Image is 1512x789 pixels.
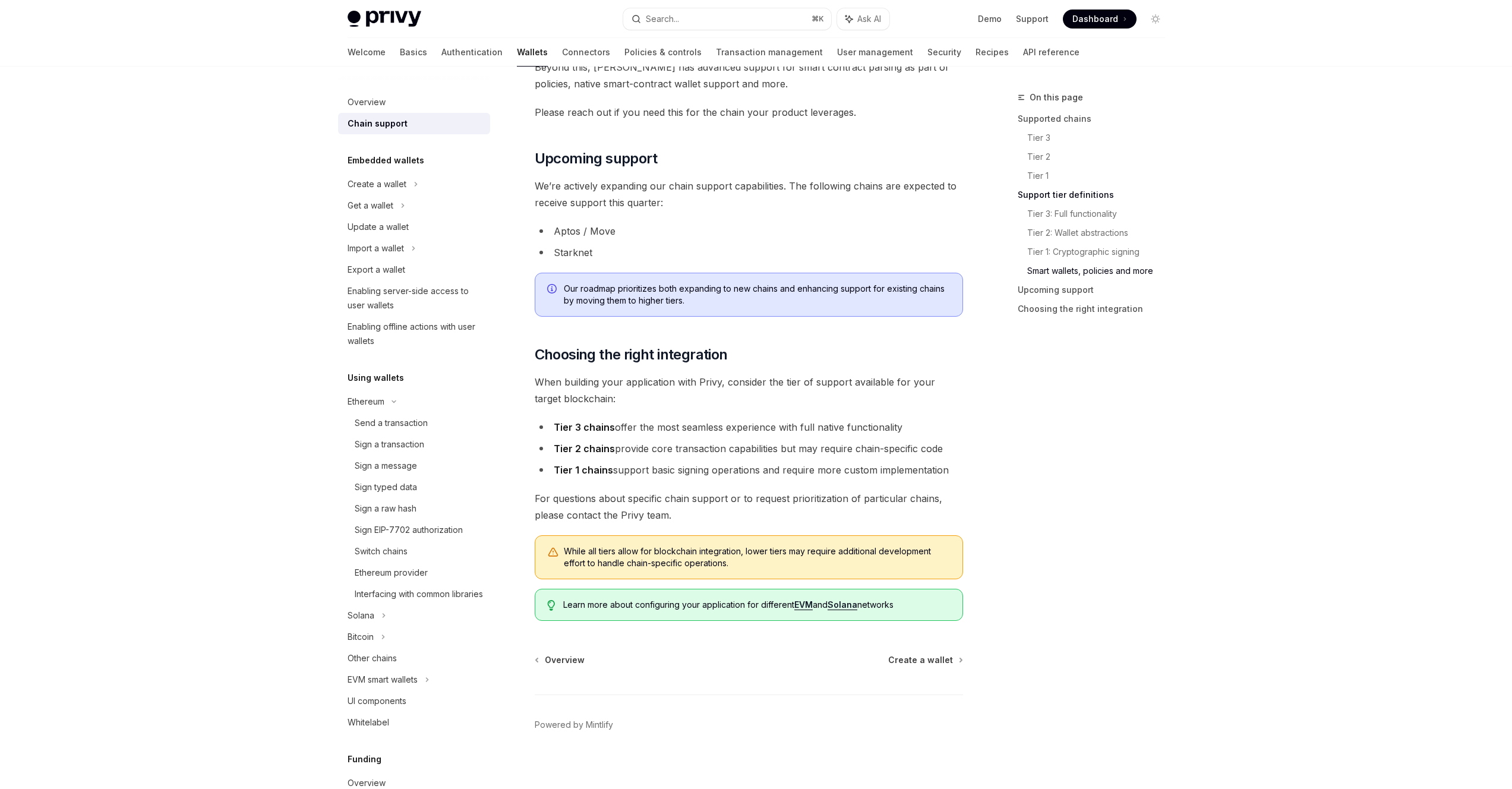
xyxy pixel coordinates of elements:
div: Chain support [348,116,408,131]
span: Create a wallet [888,654,953,666]
a: Tier 2: Wallet abstractions [1027,223,1175,242]
a: EVM [794,599,813,610]
span: Our roadmap prioritizes both expanding to new chains and enhancing support for existing chains by... [564,283,951,307]
a: User management [837,38,913,67]
a: Basics [400,38,427,67]
div: UI components [348,694,406,708]
span: Ask AI [857,13,881,25]
a: Sign a transaction [338,434,490,455]
a: Dashboard [1063,10,1137,29]
li: Starknet [535,244,963,261]
a: Transaction management [716,38,823,67]
svg: Tip [547,600,555,611]
a: Sign typed data [338,476,490,498]
button: Toggle dark mode [1146,10,1165,29]
div: Other chains [348,651,397,665]
a: Create a wallet [888,654,962,666]
a: Welcome [348,38,386,67]
div: Solana [348,608,374,623]
span: When building your application with Privy, consider the tier of support available for your target... [535,374,963,407]
div: Bitcoin [348,630,374,644]
a: UI components [338,690,490,712]
a: Tier 3 [1027,128,1175,147]
a: Send a transaction [338,412,490,434]
img: light logo [348,11,421,27]
span: Dashboard [1072,13,1118,25]
span: Overview [545,654,585,666]
a: Overview [536,654,585,666]
div: Create a wallet [348,177,406,191]
button: Ask AI [837,8,889,30]
a: Solana [828,599,857,610]
a: Supported chains [1018,109,1175,128]
div: Enabling offline actions with user wallets [348,320,483,348]
a: Interfacing with common libraries [338,583,490,605]
div: Interfacing with common libraries [355,587,483,601]
div: Search... [646,12,679,26]
div: Whitelabel [348,715,389,730]
span: Beyond this, [PERSON_NAME] has advanced support for smart contract parsing as part of policies, n... [535,59,963,92]
a: Policies & controls [624,38,702,67]
span: Learn more about configuring your application for different and networks [563,599,950,611]
a: Security [927,38,961,67]
div: Import a wallet [348,241,404,255]
a: Powered by Mintlify [535,719,613,731]
h5: Funding [348,752,381,766]
li: offer the most seamless experience with full native functionality [535,419,963,435]
a: Enabling offline actions with user wallets [338,316,490,352]
div: Overview [348,95,386,109]
h5: Embedded wallets [348,153,424,168]
a: Enabling server-side access to user wallets [338,280,490,316]
a: Tier 1: Cryptographic signing [1027,242,1175,261]
span: Choosing the right integration [535,345,728,364]
li: support basic signing operations and require more custom implementation [535,462,963,478]
a: Tier 3: Full functionality [1027,204,1175,223]
a: Demo [978,13,1002,25]
a: Support [1016,13,1049,25]
a: Sign a raw hash [338,498,490,519]
a: Choosing the right integration [1018,299,1175,318]
button: Search...⌘K [623,8,831,30]
strong: Tier 2 chains [554,443,615,455]
div: Send a transaction [355,416,428,430]
a: Tier 2 [1027,147,1175,166]
div: Enabling server-side access to user wallets [348,284,483,313]
a: Sign a message [338,455,490,476]
a: Smart wallets, policies and more [1027,261,1175,280]
a: Switch chains [338,541,490,562]
a: Other chains [338,648,490,669]
a: Ethereum provider [338,562,490,583]
div: Update a wallet [348,220,409,234]
a: Update a wallet [338,216,490,238]
div: Sign EIP-7702 authorization [355,523,463,537]
strong: Tier 1 chains [554,464,613,476]
span: Upcoming support [535,149,657,168]
a: Upcoming support [1018,280,1175,299]
li: Aptos / Move [535,223,963,239]
div: Ethereum [348,394,384,409]
div: Sign a raw hash [355,501,416,516]
a: Support tier definitions [1018,185,1175,204]
span: While all tiers allow for blockchain integration, lower tiers may require additional development ... [564,545,951,569]
span: ⌘ K [812,14,824,24]
a: Wallets [517,38,548,67]
div: EVM smart wallets [348,673,418,687]
span: We’re actively expanding our chain support capabilities. The following chains are expected to rec... [535,178,963,211]
a: Overview [338,91,490,113]
h5: Using wallets [348,371,404,385]
span: On this page [1030,90,1083,105]
span: For questions about specific chain support or to request prioritization of particular chains, ple... [535,490,963,523]
svg: Info [547,284,559,296]
strong: Tier 3 chains [554,421,615,433]
a: Chain support [338,113,490,134]
a: Authentication [441,38,503,67]
div: Get a wallet [348,198,393,213]
span: Please reach out if you need this for the chain your product leverages. [535,104,963,121]
a: API reference [1023,38,1079,67]
a: Connectors [562,38,610,67]
div: Sign a transaction [355,437,424,452]
svg: Warning [547,547,559,558]
div: Sign a message [355,459,417,473]
a: Recipes [976,38,1009,67]
li: provide core transaction capabilities but may require chain-specific code [535,440,963,457]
